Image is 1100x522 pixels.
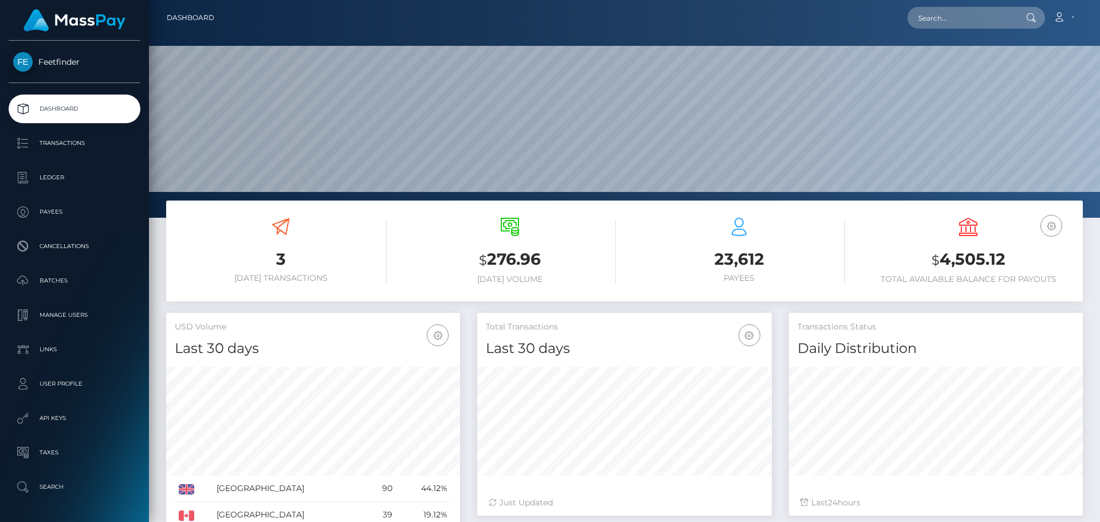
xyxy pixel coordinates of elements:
p: API Keys [13,410,136,427]
p: Payees [13,203,136,221]
a: Cancellations [9,232,140,261]
p: Ledger [13,169,136,186]
h5: USD Volume [175,321,451,333]
h5: Transactions Status [797,321,1074,333]
td: 44.12% [396,476,452,502]
h3: 276.96 [404,248,616,272]
img: Feetfinder [13,52,33,72]
h4: Daily Distribution [797,339,1074,359]
p: Cancellations [13,238,136,255]
span: 24 [828,497,838,508]
small: $ [932,252,940,268]
h5: Total Transactions [486,321,763,333]
a: Search [9,473,140,501]
td: [GEOGRAPHIC_DATA] [213,476,367,502]
img: MassPay Logo [23,9,125,32]
h4: Last 30 days [486,339,763,359]
a: Transactions [9,129,140,158]
a: Payees [9,198,140,226]
small: $ [479,252,487,268]
div: Last hours [800,497,1071,509]
input: Search... [907,7,1015,29]
div: Just Updated [489,497,760,509]
h4: Last 30 days [175,339,451,359]
a: User Profile [9,370,140,398]
h3: 3 [175,248,387,270]
h6: Total Available Balance for Payouts [862,274,1074,284]
p: Batches [13,272,136,289]
a: Links [9,335,140,364]
p: User Profile [13,375,136,393]
h6: [DATE] Transactions [175,273,387,283]
p: Manage Users [13,307,136,324]
a: Manage Users [9,301,140,329]
h3: 4,505.12 [862,248,1074,272]
a: Ledger [9,163,140,192]
a: Dashboard [9,95,140,123]
span: Feetfinder [9,57,140,67]
h6: Payees [633,273,845,283]
p: Taxes [13,444,136,461]
a: Batches [9,266,140,295]
p: Dashboard [13,100,136,117]
h6: [DATE] Volume [404,274,616,284]
td: 90 [367,476,396,502]
a: Dashboard [167,6,214,30]
p: Search [13,478,136,496]
p: Links [13,341,136,358]
img: GB.png [179,484,194,494]
img: CA.png [179,511,194,521]
a: API Keys [9,404,140,433]
h3: 23,612 [633,248,845,270]
a: Taxes [9,438,140,467]
p: Transactions [13,135,136,152]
